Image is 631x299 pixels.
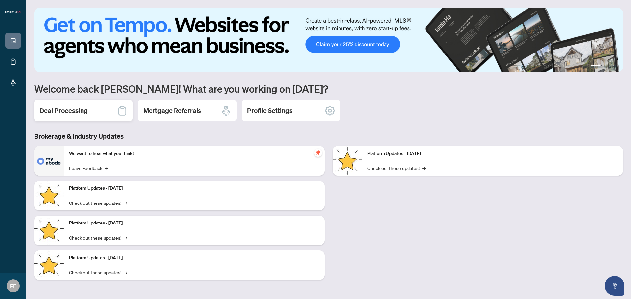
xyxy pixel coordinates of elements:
[333,146,362,176] img: Platform Updates - June 23, 2025
[34,132,623,141] h3: Brokerage & Industry Updates
[605,276,624,296] button: Open asap
[124,199,127,206] span: →
[422,164,426,172] span: →
[367,164,426,172] a: Check out these updates!→
[590,65,601,68] button: 1
[314,149,322,157] span: pushpin
[247,106,292,115] h2: Profile Settings
[124,234,127,241] span: →
[69,164,108,172] a: Leave Feedback→
[69,254,319,262] p: Platform Updates - [DATE]
[69,185,319,192] p: Platform Updates - [DATE]
[614,65,617,68] button: 4
[10,281,17,290] span: FE
[609,65,611,68] button: 3
[5,10,21,14] img: logo
[34,216,64,245] img: Platform Updates - July 21, 2025
[603,65,606,68] button: 2
[69,220,319,227] p: Platform Updates - [DATE]
[34,8,623,72] img: Slide 0
[69,150,319,157] p: We want to hear what you think!
[69,234,127,241] a: Check out these updates!→
[124,269,127,276] span: →
[34,146,64,176] img: We want to hear what you think!
[34,82,623,95] h1: Welcome back [PERSON_NAME]! What are you working on [DATE]?
[34,181,64,210] img: Platform Updates - September 16, 2025
[69,199,127,206] a: Check out these updates!→
[34,250,64,280] img: Platform Updates - July 8, 2025
[143,106,201,115] h2: Mortgage Referrals
[105,164,108,172] span: →
[367,150,618,157] p: Platform Updates - [DATE]
[39,106,88,115] h2: Deal Processing
[69,269,127,276] a: Check out these updates!→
